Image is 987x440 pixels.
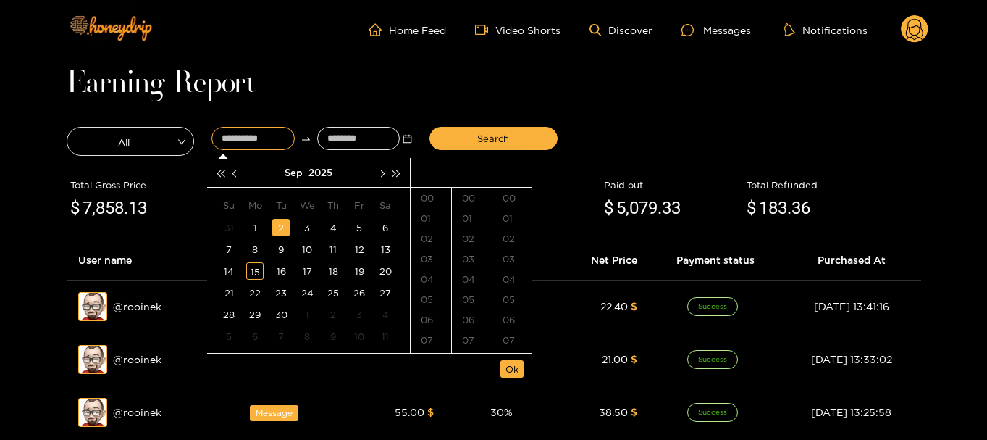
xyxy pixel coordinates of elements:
[372,238,398,260] td: 2025-09-13
[557,241,649,281] th: Net Price
[294,304,320,325] td: 2025-10-01
[372,304,398,325] td: 2025-10-04
[377,241,394,258] div: 13
[411,350,451,370] div: 08
[492,228,532,249] div: 02
[477,131,509,146] span: Search
[242,217,268,238] td: 2025-09-01
[687,403,738,422] span: Success
[324,306,342,323] div: 2
[272,262,290,280] div: 16
[113,352,161,368] span: @ rooinek
[372,194,398,217] th: Sa
[346,304,372,325] td: 2025-10-03
[687,350,738,369] span: Success
[395,407,424,418] span: 55.00
[350,328,368,345] div: 10
[452,208,492,228] div: 01
[320,217,346,238] td: 2025-09-04
[272,219,290,236] div: 2
[272,306,290,323] div: 30
[320,260,346,282] td: 2025-09-18
[681,22,751,38] div: Messages
[298,328,316,345] div: 8
[324,262,342,280] div: 18
[220,241,238,258] div: 7
[285,158,303,187] button: Sep
[298,219,316,236] div: 3
[294,194,320,217] th: We
[294,260,320,282] td: 2025-09-17
[411,330,451,350] div: 07
[216,238,242,260] td: 2025-09-07
[604,178,739,192] div: Paid out
[242,260,268,282] td: 2025-09-15
[602,354,628,365] span: 21.00
[320,238,346,260] td: 2025-09-11
[604,195,613,223] span: $
[67,241,214,281] th: User name
[429,127,558,150] button: Search
[220,284,238,302] div: 21
[372,282,398,304] td: 2025-09-27
[452,330,492,350] div: 07
[500,360,524,378] button: Ok
[372,325,398,347] td: 2025-10-11
[250,405,298,421] span: Message
[747,195,756,223] span: $
[246,306,264,323] div: 29
[411,228,451,249] div: 02
[411,269,451,289] div: 04
[616,198,658,218] span: 5,079
[301,133,311,144] span: swap-right
[83,198,124,218] span: 7,858
[350,284,368,302] div: 26
[294,238,320,260] td: 2025-09-10
[600,301,628,312] span: 22.40
[346,260,372,282] td: 2025-09-19
[492,330,532,350] div: 07
[377,219,394,236] div: 6
[427,407,434,418] span: $
[220,306,238,323] div: 28
[298,306,316,323] div: 1
[67,74,921,94] h1: Earning Report
[492,350,532,370] div: 08
[308,158,332,187] button: 2025
[324,328,342,345] div: 9
[492,188,532,208] div: 00
[350,219,368,236] div: 5
[242,304,268,325] td: 2025-09-29
[346,217,372,238] td: 2025-09-05
[268,238,294,260] td: 2025-09-09
[216,217,242,238] td: 2025-08-31
[246,241,264,258] div: 8
[377,284,394,302] div: 27
[411,249,451,269] div: 03
[411,310,451,330] div: 06
[475,23,560,36] a: Video Shorts
[599,407,628,418] span: 38.50
[369,23,446,36] a: Home Feed
[320,194,346,217] th: Th
[320,325,346,347] td: 2025-10-09
[759,198,787,218] span: 183
[216,325,242,347] td: 2025-10-05
[216,304,242,325] td: 2025-09-28
[649,241,783,281] th: Payment status
[350,241,368,258] div: 12
[220,328,238,345] div: 5
[242,194,268,217] th: Mo
[492,208,532,228] div: 01
[70,178,241,192] div: Total Gross Price
[268,217,294,238] td: 2025-09-02
[452,269,492,289] div: 04
[246,262,264,280] div: 15
[320,282,346,304] td: 2025-09-25
[298,262,316,280] div: 17
[346,194,372,217] th: Fr
[246,284,264,302] div: 22
[298,284,316,302] div: 24
[220,262,238,280] div: 14
[782,241,920,281] th: Purchased At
